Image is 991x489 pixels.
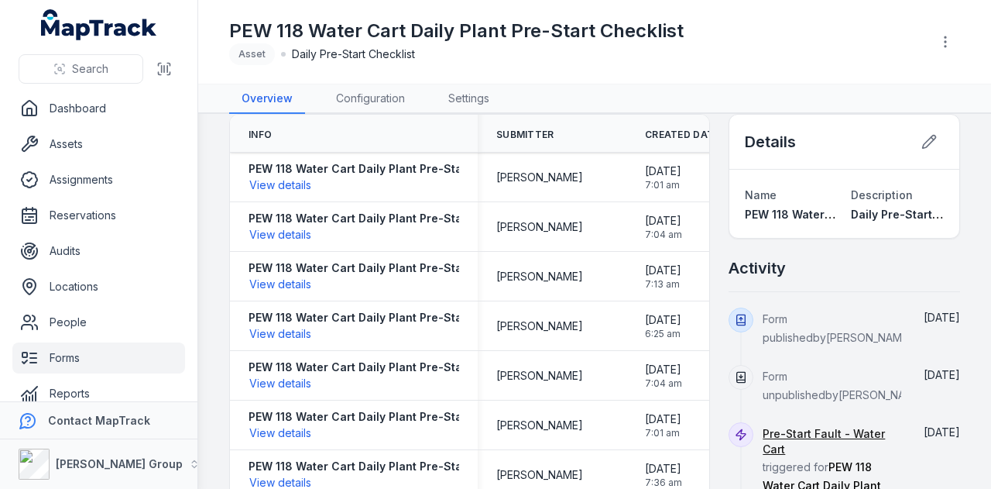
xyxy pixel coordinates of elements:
[12,200,185,231] a: Reservations
[924,311,960,324] time: 21/08/2025, 10:31:42 am
[19,54,143,84] button: Search
[324,84,417,114] a: Configuration
[436,84,502,114] a: Settings
[645,412,681,439] time: 13/08/2025, 7:01:53 am
[249,226,312,243] button: View details
[496,319,583,334] span: [PERSON_NAME]
[12,129,185,160] a: Assets
[12,164,185,195] a: Assignments
[645,362,682,377] span: [DATE]
[645,164,681,191] time: 19/08/2025, 7:01:08 am
[292,46,415,62] span: Daily Pre-Start Checklist
[645,213,682,229] span: [DATE]
[12,236,185,267] a: Audits
[12,378,185,409] a: Reports
[249,360,526,375] strong: PEW 118 Water Cart Daily Plant Pre-Start Checklist
[645,229,682,241] span: 7:04 am
[924,425,960,439] span: [DATE]
[12,343,185,374] a: Forms
[645,312,681,328] span: [DATE]
[645,263,681,291] time: 15/08/2025, 7:13:22 am
[645,362,682,390] time: 14/08/2025, 7:04:22 am
[249,161,526,177] strong: PEW 118 Water Cart Daily Plant Pre-Start Checklist
[249,310,526,325] strong: PEW 118 Water Cart Daily Plant Pre-Start Checklist
[41,9,157,40] a: MapTrack
[249,459,526,474] strong: PEW 118 Water Cart Daily Plant Pre-Start Checklist
[645,427,681,439] span: 7:01 am
[496,467,583,483] span: [PERSON_NAME]
[72,61,108,77] span: Search
[249,129,272,141] span: Info
[249,276,312,293] button: View details
[249,375,312,392] button: View details
[56,457,183,470] strong: [PERSON_NAME] Group
[745,188,777,201] span: Name
[496,269,583,284] span: [PERSON_NAME]
[729,257,786,279] h2: Activity
[645,377,682,390] span: 7:04 am
[645,179,681,191] span: 7:01 am
[12,307,185,338] a: People
[745,131,796,153] h2: Details
[924,368,960,381] span: [DATE]
[645,129,720,141] span: Created Date
[763,312,913,344] span: Form published by [PERSON_NAME]
[645,461,682,477] span: [DATE]
[229,84,305,114] a: Overview
[645,412,681,427] span: [DATE]
[249,325,312,343] button: View details
[12,271,185,302] a: Locations
[924,368,960,381] time: 21/08/2025, 10:31:02 am
[48,414,150,427] strong: Contact MapTrack
[496,129,554,141] span: Submitter
[924,425,960,439] time: 15/08/2025, 7:13:22 am
[645,263,681,278] span: [DATE]
[249,425,312,442] button: View details
[496,219,583,235] span: [PERSON_NAME]
[851,208,987,221] span: Daily Pre-Start Checklist
[645,477,682,489] span: 7:36 am
[496,368,583,384] span: [PERSON_NAME]
[645,312,681,340] time: 15/08/2025, 6:25:43 am
[229,43,275,65] div: Asset
[645,213,682,241] time: 18/08/2025, 7:04:02 am
[851,188,913,201] span: Description
[763,370,925,401] span: Form unpublished by [PERSON_NAME]
[645,461,682,489] time: 12/08/2025, 7:36:35 am
[645,328,681,340] span: 6:25 am
[924,311,960,324] span: [DATE]
[763,426,901,457] a: Pre-Start Fault - Water Cart
[249,211,526,226] strong: PEW 118 Water Cart Daily Plant Pre-Start Checklist
[645,164,681,179] span: [DATE]
[645,278,681,291] span: 7:13 am
[249,177,312,194] button: View details
[229,19,684,43] h1: PEW 118 Water Cart Daily Plant Pre-Start Checklist
[496,418,583,433] span: [PERSON_NAME]
[249,409,526,425] strong: PEW 118 Water Cart Daily Plant Pre-Start Checklist
[249,260,526,276] strong: PEW 118 Water Cart Daily Plant Pre-Start Checklist
[12,93,185,124] a: Dashboard
[496,170,583,185] span: [PERSON_NAME]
